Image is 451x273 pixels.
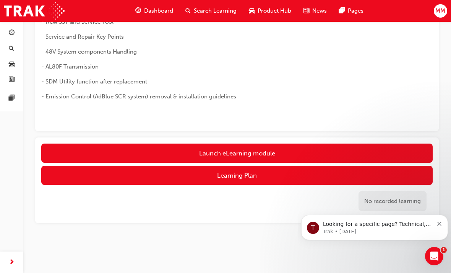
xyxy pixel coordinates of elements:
[9,46,14,52] span: search-icon
[359,191,427,211] div: No recorded learning
[185,6,191,16] span: search-icon
[4,2,65,20] img: Trak
[41,166,433,185] button: Learning Plan
[41,144,433,163] a: Launch eLearning module
[9,61,15,68] span: car-icon
[9,77,15,83] span: news-icon
[9,95,15,102] span: pages-icon
[243,3,297,19] a: car-iconProduct Hub
[333,3,370,19] a: pages-iconPages
[194,7,237,15] span: Search Learning
[9,30,15,37] span: guage-icon
[312,7,327,15] span: News
[303,6,309,16] span: news-icon
[348,7,363,15] span: Pages
[41,33,124,40] span: - Service and Repair Key Points
[297,3,333,19] a: news-iconNews
[129,3,179,19] a: guage-iconDashboard
[41,18,114,25] span: - New SST and Service Tool
[144,7,173,15] span: Dashboard
[258,7,291,15] span: Product Hub
[249,6,255,16] span: car-icon
[339,6,345,16] span: pages-icon
[298,199,451,252] iframe: Intercom notifications message
[435,7,445,15] span: MM
[41,48,137,55] span: - 48V System components Handling
[41,63,99,70] span: - AL80F Transmission
[441,247,447,253] span: 1
[41,78,147,85] span: - SDM Utility function after replacement
[434,4,447,18] button: MM
[41,93,236,100] span: - Emission Control (AdBlue SCR system) removal & installation guidelines
[179,3,243,19] a: search-iconSearch Learning
[425,247,443,265] iframe: Intercom live chat
[135,6,141,16] span: guage-icon
[9,258,15,267] span: next-icon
